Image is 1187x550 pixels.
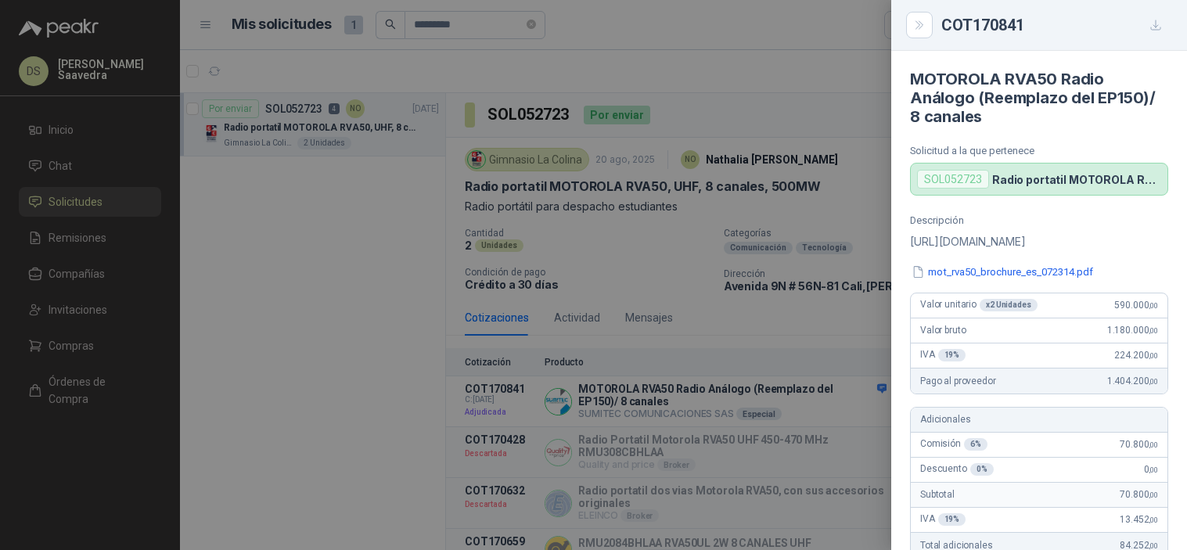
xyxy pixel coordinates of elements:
[1120,439,1158,450] span: 70.800
[1107,376,1158,386] span: 1.404.200
[920,325,966,336] span: Valor bruto
[1120,489,1158,500] span: 70.800
[920,463,994,476] span: Descuento
[938,513,966,526] div: 19 %
[920,513,966,526] span: IVA
[1114,350,1158,361] span: 224.200
[1149,326,1158,335] span: ,00
[992,173,1161,186] p: Radio portatil MOTOROLA RVA50, UHF, 8 canales, 500MW
[920,489,955,500] span: Subtotal
[1149,301,1158,310] span: ,00
[1120,514,1158,525] span: 13.452
[920,376,996,386] span: Pago al proveedor
[1149,516,1158,524] span: ,00
[920,299,1038,311] span: Valor unitario
[1149,466,1158,474] span: ,00
[980,299,1038,311] div: x 2 Unidades
[1144,464,1158,475] span: 0
[910,145,1168,156] p: Solicitud a la que pertenece
[938,349,966,361] div: 19 %
[920,438,987,451] span: Comisión
[910,16,929,34] button: Close
[1149,440,1158,449] span: ,00
[1149,377,1158,386] span: ,00
[1114,300,1158,311] span: 590.000
[910,214,1168,226] p: Descripción
[1149,541,1158,550] span: ,00
[910,264,1095,280] button: mot_rva50_brochure_es_072314.pdf
[964,438,987,451] div: 6 %
[1149,491,1158,499] span: ,00
[910,232,1168,251] p: [URL][DOMAIN_NAME]
[1149,351,1158,360] span: ,00
[917,170,989,189] div: SOL052723
[1107,325,1158,336] span: 1.180.000
[911,408,1167,433] div: Adicionales
[910,70,1168,126] h4: MOTOROLA RVA50 Radio Análogo (Reemplazo del EP150)/ 8 canales
[941,13,1168,38] div: COT170841
[920,349,966,361] span: IVA
[970,463,994,476] div: 0 %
